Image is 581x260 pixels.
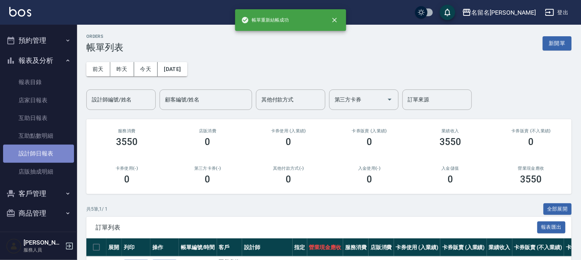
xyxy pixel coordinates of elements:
button: 預約管理 [3,30,74,51]
h2: 業績收入 [419,128,482,133]
th: 操作 [150,238,179,257]
h3: 0 [286,137,291,147]
a: 設計師日報表 [3,145,74,162]
h2: 卡券販賣 (入業績) [338,128,401,133]
a: 新開單 [543,39,572,47]
h2: 入金儲值 [419,166,482,171]
button: 登出 [542,5,572,20]
p: 服務人員 [24,246,63,253]
p: 共 5 筆, 1 / 1 [86,206,108,213]
h3: 0 [124,174,130,185]
th: 卡券販賣 (不入業績) [512,238,564,257]
th: 卡券販賣 (入業績) [440,238,487,257]
button: 報表及分析 [3,51,74,71]
h3: 0 [205,174,211,185]
a: 互助點數明細 [3,127,74,145]
th: 服務消費 [343,238,369,257]
a: 店家日報表 [3,91,74,109]
th: 列印 [122,238,150,257]
th: 展開 [106,238,122,257]
h2: 卡券販賣 (不入業績) [500,128,562,133]
th: 指定 [293,238,307,257]
a: 店販抽成明細 [3,163,74,181]
a: 報表目錄 [3,73,74,91]
th: 營業現金應收 [307,238,344,257]
img: Person [6,238,22,254]
h3: 0 [448,174,453,185]
h2: 卡券使用(-) [96,166,158,171]
button: 昨天 [110,62,134,76]
h2: 店販消費 [177,128,239,133]
button: [DATE] [158,62,187,76]
h3: 服務消費 [96,128,158,133]
span: 訂單列表 [96,224,537,231]
button: 客戶管理 [3,184,74,204]
th: 設計師 [242,238,292,257]
button: 商品管理 [3,203,74,223]
img: Logo [9,7,31,17]
h3: 3550 [440,137,461,147]
button: close [326,12,343,29]
button: 報表匯出 [537,221,566,233]
a: 互助日報表 [3,109,74,127]
h2: 卡券使用 (入業績) [258,128,320,133]
h3: 0 [529,137,534,147]
button: 新開單 [543,36,572,51]
th: 卡券使用 (入業績) [394,238,441,257]
h3: 帳單列表 [86,42,123,53]
button: 全部展開 [544,203,572,215]
h3: 3550 [116,137,138,147]
h2: 入金使用(-) [338,166,401,171]
a: 報表匯出 [537,223,566,231]
span: 帳單重新結帳成功 [241,16,289,24]
button: Open [384,93,396,106]
button: save [440,5,455,20]
h5: [PERSON_NAME] [24,239,63,246]
h3: 0 [205,137,211,147]
h3: 0 [367,174,372,185]
h2: 營業現金應收 [500,166,562,171]
th: 帳單編號/時間 [179,238,217,257]
button: 名留名[PERSON_NAME] [459,5,539,20]
h3: 0 [367,137,372,147]
th: 業績收入 [487,238,512,257]
h2: 第三方卡券(-) [177,166,239,171]
h2: ORDERS [86,34,123,39]
th: 店販消費 [369,238,394,257]
h2: 其他付款方式(-) [258,166,320,171]
button: 前天 [86,62,110,76]
h3: 3550 [520,174,542,185]
button: 今天 [134,62,158,76]
h3: 0 [286,174,291,185]
th: 客戶 [217,238,243,257]
div: 名留名[PERSON_NAME] [472,8,536,17]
